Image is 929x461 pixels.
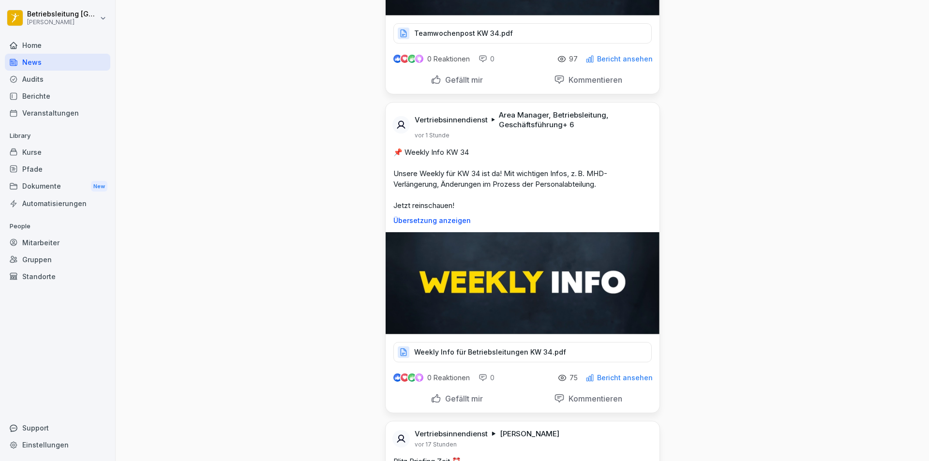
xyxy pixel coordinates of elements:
a: Automatisierungen [5,195,110,212]
img: inspiring [415,373,423,382]
p: Bericht ansehen [597,374,653,382]
p: [PERSON_NAME] [27,19,98,26]
div: Support [5,419,110,436]
a: Einstellungen [5,436,110,453]
a: Teamwochenpost KW 34.pdf [393,31,652,41]
a: Pfade [5,161,110,178]
img: love [401,374,408,381]
p: 97 [569,55,578,63]
p: Betriebsleitung [GEOGRAPHIC_DATA] [27,10,98,18]
img: love [401,55,408,62]
p: Bericht ansehen [597,55,653,63]
p: vor 1 Stunde [415,132,450,139]
div: 0 [479,54,494,64]
img: celebrate [408,55,416,63]
p: Übersetzung anzeigen [393,217,652,224]
p: Kommentieren [565,394,622,403]
img: like [393,55,401,63]
p: 📌 Weekly Info KW 34 Unsere Weekly für KW 34 ist da! Mit wichtigen Infos, z. B. MHD-Verlängerung, ... [393,147,652,211]
p: Area Manager, Betriebsleitung, Geschäftsführung + 6 [499,110,648,130]
img: fswcnxrue12biqlxe17wjdiw.png [386,232,659,334]
a: Kurse [5,144,110,161]
p: vor 17 Stunden [415,441,457,448]
p: Vertriebsinnendienst [415,429,488,439]
a: News [5,54,110,71]
a: Standorte [5,268,110,285]
p: 0 Reaktionen [427,55,470,63]
a: Home [5,37,110,54]
div: 0 [479,373,494,383]
p: People [5,219,110,234]
p: Gefällt mir [441,75,483,85]
p: Teamwochenpost KW 34.pdf [414,29,513,38]
p: Library [5,128,110,144]
p: Kommentieren [565,75,622,85]
a: Audits [5,71,110,88]
p: 0 Reaktionen [427,374,470,382]
img: like [393,374,401,382]
p: Weekly Info für Betriebsleitungen KW 34.pdf [414,347,566,357]
a: Berichte [5,88,110,104]
a: Gruppen [5,251,110,268]
p: 75 [569,374,578,382]
div: New [91,181,107,192]
a: DokumenteNew [5,178,110,195]
div: Dokumente [5,178,110,195]
a: Veranstaltungen [5,104,110,121]
a: Weekly Info für Betriebsleitungen KW 34.pdf [393,350,652,360]
p: [PERSON_NAME] [500,429,559,439]
p: Gefällt mir [441,394,483,403]
img: celebrate [408,373,416,382]
a: Mitarbeiter [5,234,110,251]
img: inspiring [415,55,423,63]
p: Vertriebsinnendienst [415,115,488,125]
